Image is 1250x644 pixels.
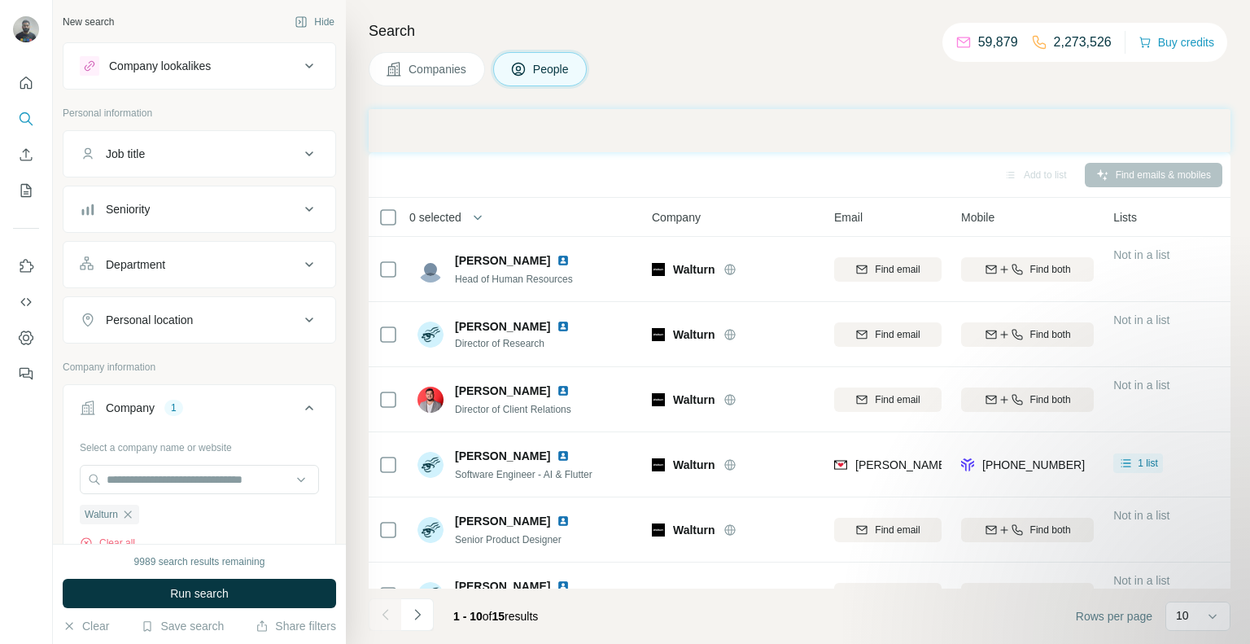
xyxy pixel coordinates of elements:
[855,458,1142,471] span: [PERSON_NAME][EMAIL_ADDRESS][DOMAIN_NAME]
[455,336,576,351] span: Director of Research
[1138,456,1158,471] span: 1 list
[875,588,920,602] span: Find email
[1076,608,1152,624] span: Rows per page
[13,16,39,42] img: Avatar
[13,140,39,169] button: Enrich CSV
[455,513,550,529] span: [PERSON_NAME]
[1139,31,1214,54] button: Buy credits
[417,322,444,348] img: Avatar
[455,383,550,399] span: [PERSON_NAME]
[533,61,570,77] span: People
[557,515,570,528] img: LinkedIn logo
[652,328,665,341] img: Logo of Walturn
[834,209,863,226] span: Email
[369,109,1230,152] iframe: Banner
[134,554,265,569] div: 9989 search results remaining
[455,448,550,464] span: [PERSON_NAME]
[1030,588,1071,602] span: Find both
[63,618,109,634] button: Clear
[961,518,1094,542] button: Find both
[483,610,492,623] span: of
[673,457,715,473] span: Walturn
[1030,262,1071,277] span: Find both
[652,589,665,602] img: Logo of Walturn
[673,261,715,278] span: Walturn
[164,401,183,415] div: 1
[961,209,994,226] span: Mobile
[834,518,942,542] button: Find email
[1113,248,1169,261] span: Not in a list
[875,523,920,537] span: Find email
[961,388,1094,412] button: Find both
[63,300,335,340] button: Personal location
[1113,313,1169,326] span: Not in a list
[1195,589,1234,628] iframe: Intercom live chat
[63,134,335,173] button: Job title
[673,587,715,603] span: Walturn
[455,318,550,335] span: [PERSON_NAME]
[106,256,165,273] div: Department
[409,209,461,226] span: 0 selected
[673,522,715,538] span: Walturn
[13,68,39,98] button: Quick start
[834,322,942,347] button: Find email
[1176,607,1189,624] p: 10
[961,583,1094,607] button: Find both
[283,10,346,34] button: Hide
[455,578,550,594] span: [PERSON_NAME]
[417,452,444,478] img: Avatar
[652,524,665,537] img: Logo of Walturn
[1113,379,1169,392] span: Not in a list
[417,256,444,283] img: Avatar
[1030,523,1071,537] span: Find both
[63,190,335,229] button: Seniority
[141,618,224,634] button: Save search
[106,201,150,217] div: Seniority
[106,146,145,162] div: Job title
[652,209,701,226] span: Company
[673,392,715,408] span: Walturn
[13,323,39,353] button: Dashboard
[63,46,335,85] button: Company lookalikes
[455,469,592,480] span: Software Engineer - AI & Flutter
[13,252,39,281] button: Use Surfe on LinkedIn
[1030,327,1071,342] span: Find both
[256,618,336,634] button: Share filters
[875,262,920,277] span: Find email
[1113,209,1137,226] span: Lists
[417,582,444,608] img: Avatar
[652,393,665,406] img: Logo of Walturn
[652,263,665,276] img: Logo of Walturn
[63,388,335,434] button: Company1
[453,610,483,623] span: 1 - 10
[455,534,562,545] span: Senior Product Designer
[834,583,942,607] button: Find email
[1054,33,1112,52] p: 2,273,526
[106,312,193,328] div: Personal location
[557,320,570,333] img: LinkedIn logo
[1030,392,1071,407] span: Find both
[875,327,920,342] span: Find email
[455,274,573,285] span: Head of Human Resources
[652,458,665,471] img: Logo of Walturn
[961,457,974,473] img: provider forager logo
[417,387,444,413] img: Avatar
[63,15,114,29] div: New search
[557,254,570,267] img: LinkedIn logo
[109,58,211,74] div: Company lookalikes
[409,61,468,77] span: Companies
[875,392,920,407] span: Find email
[417,517,444,543] img: Avatar
[13,287,39,317] button: Use Surfe API
[834,457,847,473] img: provider findymail logo
[834,257,942,282] button: Find email
[453,610,538,623] span: results
[961,257,1094,282] button: Find both
[834,388,942,412] button: Find email
[63,360,336,375] p: Company information
[85,507,118,522] span: Walturn
[982,458,1085,471] span: [PHONE_NUMBER]
[961,322,1094,347] button: Find both
[455,404,571,415] span: Director of Client Relations
[978,33,1018,52] p: 59,879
